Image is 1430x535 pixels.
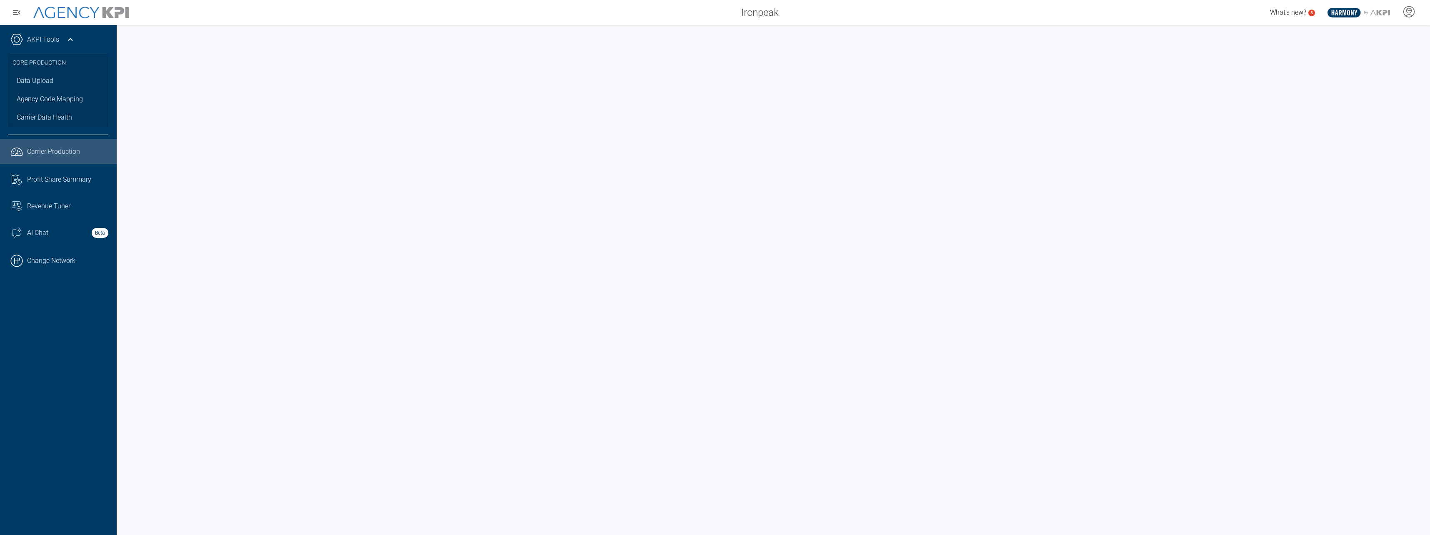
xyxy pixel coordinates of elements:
[27,201,70,211] span: Revenue Tuner
[17,112,72,122] span: Carrier Data Health
[8,90,108,108] a: Agency Code Mapping
[1308,10,1315,16] a: 5
[27,147,80,157] span: Carrier Production
[92,228,108,238] strong: Beta
[1310,10,1313,15] text: 5
[8,72,108,90] a: Data Upload
[8,108,108,127] a: Carrier Data Health
[27,175,91,185] span: Profit Share Summary
[741,5,779,20] span: Ironpeak
[33,7,129,19] img: AgencyKPI
[12,54,104,72] h3: Core Production
[27,228,48,238] span: AI Chat
[1270,8,1306,16] span: What's new?
[27,35,59,45] a: AKPI Tools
